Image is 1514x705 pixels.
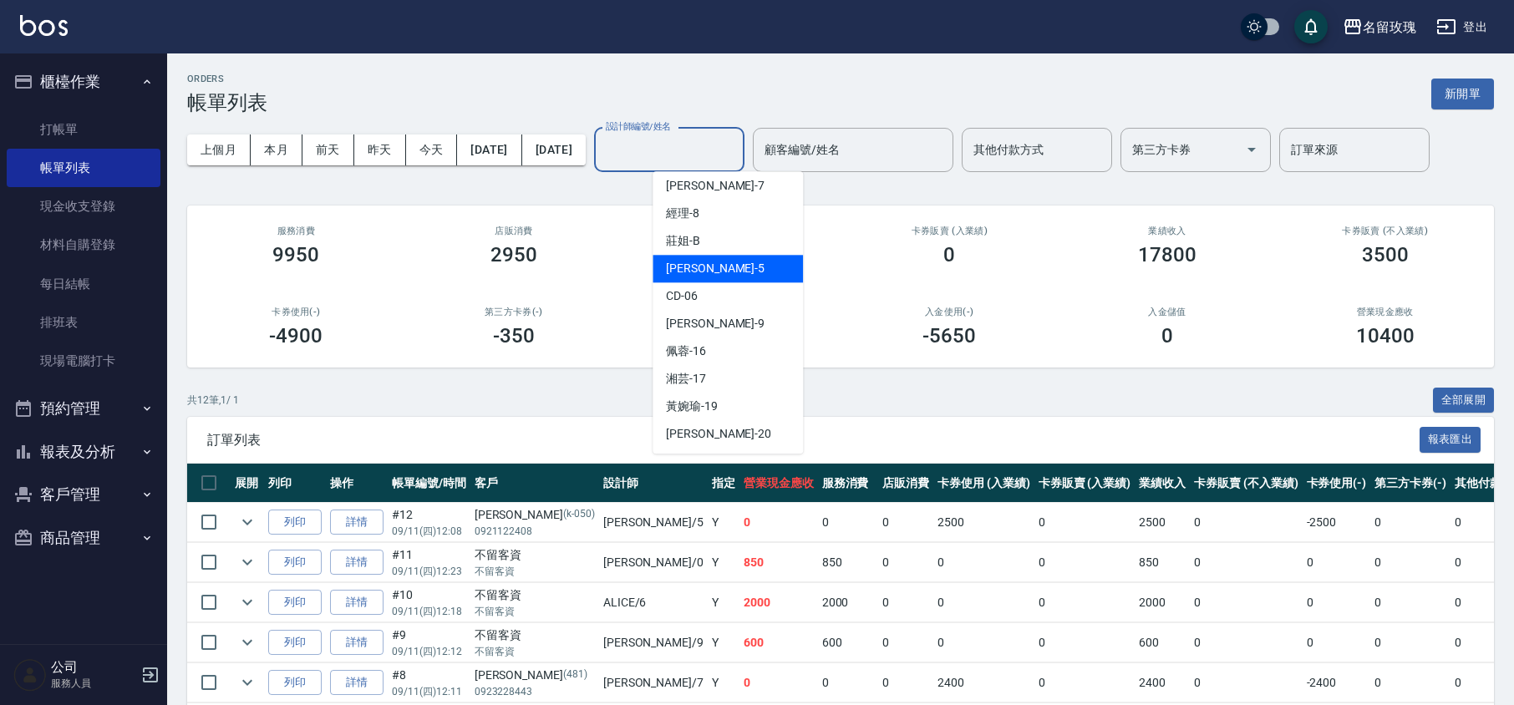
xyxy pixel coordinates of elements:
td: 0 [739,663,818,702]
th: 業績收入 [1135,464,1190,503]
h2: 卡券使用(-) [207,307,385,317]
td: [PERSON_NAME] /5 [599,503,708,542]
span: 莊姐 -B [666,232,700,250]
button: expand row [235,550,260,575]
td: Y [708,503,739,542]
button: 列印 [268,590,322,616]
p: 09/11 (四) 12:12 [392,644,466,659]
button: 本月 [251,134,302,165]
td: -2400 [1303,663,1371,702]
th: 展開 [231,464,264,503]
a: 現場電腦打卡 [7,342,160,380]
td: 0 [1303,543,1371,582]
span: [PERSON_NAME] -20 [666,425,771,443]
p: 不留客資 [475,564,595,579]
p: 不留客資 [475,644,595,659]
button: 客戶管理 [7,473,160,516]
td: 2000 [818,583,879,622]
h2: 業績收入 [1079,226,1257,236]
th: 服務消費 [818,464,879,503]
button: 新開單 [1431,79,1494,109]
h2: 卡券販賣 (入業績) [861,226,1039,236]
h5: 公司 [51,659,136,676]
button: [DATE] [522,134,586,165]
button: expand row [235,590,260,615]
a: 排班表 [7,303,160,342]
p: 0923228443 [475,684,595,699]
td: 0 [1370,663,1450,702]
h2: ORDERS [187,74,267,84]
button: 全部展開 [1433,388,1495,413]
th: 設計師 [599,464,708,503]
img: Person [13,658,47,692]
span: 佩蓉 -16 [666,342,706,360]
div: [PERSON_NAME] [475,667,595,684]
td: 0 [933,543,1034,582]
a: 帳單列表 [7,149,160,187]
th: 操作 [326,464,388,503]
h3: 17800 [1138,243,1196,266]
a: 每日結帳 [7,265,160,303]
td: 0 [818,503,879,542]
td: 850 [1135,543,1190,582]
th: 卡券使用(-) [1303,464,1371,503]
td: 0 [1303,583,1371,622]
th: 第三方卡券(-) [1370,464,1450,503]
p: 09/11 (四) 12:11 [392,684,466,699]
button: 今天 [406,134,458,165]
h3: 2950 [490,243,537,266]
button: expand row [235,630,260,655]
button: 櫃檯作業 [7,60,160,104]
button: 上個月 [187,134,251,165]
span: CD -06 [666,287,698,305]
td: 0 [878,623,933,662]
button: 登出 [1430,12,1494,43]
h3: 帳單列表 [187,91,267,114]
span: 訂單列表 [207,432,1420,449]
h3: -5650 [922,324,976,347]
td: Y [708,543,739,582]
td: 0 [1190,623,1302,662]
button: 昨天 [354,134,406,165]
th: 指定 [708,464,739,503]
td: 600 [739,623,818,662]
td: 0 [1370,503,1450,542]
td: 0 [933,623,1034,662]
td: 0 [1034,503,1135,542]
td: #8 [388,663,470,702]
td: Y [708,583,739,622]
a: 詳情 [330,670,384,696]
td: 0 [1034,623,1135,662]
a: 新開單 [1431,85,1494,101]
td: 0 [878,663,933,702]
h2: 卡券使用 (入業績) [643,226,821,236]
p: 共 12 筆, 1 / 1 [187,393,239,408]
label: 設計師編號/姓名 [606,120,671,133]
td: 600 [1135,623,1190,662]
td: ALICE /6 [599,583,708,622]
span: 湘芸 -17 [666,370,706,388]
span: 少少 -21 [666,453,706,470]
p: 服務人員 [51,676,136,691]
th: 帳單編號/時間 [388,464,470,503]
td: 2400 [933,663,1034,702]
a: 詳情 [330,510,384,535]
h3: 10400 [1356,324,1415,347]
h2: 入金使用(-) [861,307,1039,317]
td: 0 [1034,583,1135,622]
td: 0 [818,663,879,702]
button: save [1294,10,1328,43]
td: 0 [878,543,933,582]
button: 名留玫瑰 [1336,10,1423,44]
th: 卡券使用 (入業績) [933,464,1034,503]
h3: 9950 [272,243,319,266]
a: 報表匯出 [1420,431,1481,447]
td: [PERSON_NAME] /7 [599,663,708,702]
h2: 店販消費 [425,226,603,236]
a: 詳情 [330,550,384,576]
td: 0 [933,583,1034,622]
p: (481) [563,667,587,684]
span: [PERSON_NAME] -7 [666,177,765,195]
h2: 營業現金應收 [1296,307,1474,317]
button: 列印 [268,670,322,696]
